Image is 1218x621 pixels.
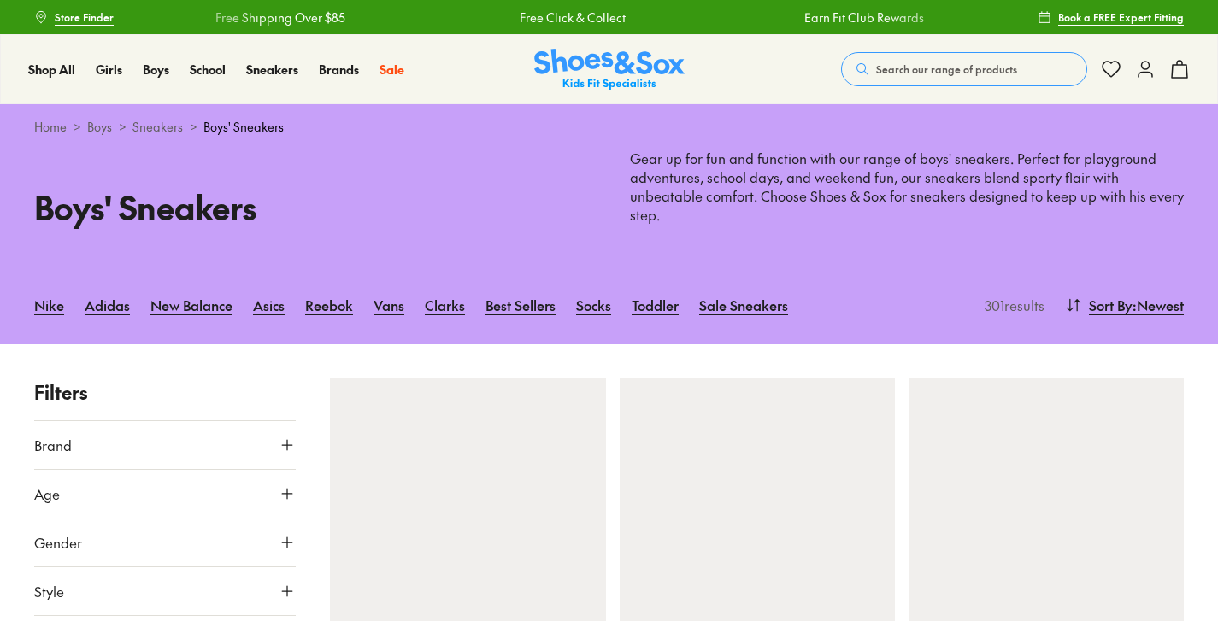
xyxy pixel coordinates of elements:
[253,286,285,324] a: Asics
[630,149,1185,225] p: Gear up for fun and function with our range of boys' sneakers. Perfect for playground adventures,...
[34,378,296,407] p: Filters
[34,483,60,504] span: Age
[34,286,64,324] a: Nike
[576,286,611,324] a: Socks
[190,61,226,79] a: School
[246,61,298,79] a: Sneakers
[190,61,226,78] span: School
[380,61,404,79] a: Sale
[804,9,924,26] a: Earn Fit Club Rewards
[34,470,296,518] button: Age
[150,286,232,324] a: New Balance
[319,61,359,79] a: Brands
[1065,286,1184,324] button: Sort By:Newest
[1133,295,1184,315] span: : Newest
[34,2,114,32] a: Store Finder
[143,61,169,79] a: Boys
[534,49,685,91] img: SNS_Logo_Responsive.svg
[319,61,359,78] span: Brands
[246,61,298,78] span: Sneakers
[34,435,72,455] span: Brand
[34,518,296,566] button: Gender
[534,49,685,91] a: Shoes & Sox
[374,286,404,324] a: Vans
[34,118,67,136] a: Home
[203,118,284,136] span: Boys' Sneakers
[34,183,589,231] h1: Boys' Sneakers
[1038,2,1184,32] a: Book a FREE Expert Fitting
[425,286,465,324] a: Clarks
[380,61,404,78] span: Sale
[28,61,75,79] a: Shop All
[96,61,122,79] a: Girls
[632,286,679,324] a: Toddler
[305,286,353,324] a: Reebok
[1089,295,1133,315] span: Sort By
[34,567,296,615] button: Style
[215,9,344,26] a: Free Shipping Over $85
[978,295,1044,315] p: 301 results
[34,118,1184,136] div: > > >
[34,421,296,469] button: Brand
[28,61,75,78] span: Shop All
[132,118,183,136] a: Sneakers
[34,581,64,601] span: Style
[876,62,1017,77] span: Search our range of products
[55,9,114,25] span: Store Finder
[34,532,82,553] span: Gender
[1058,9,1184,25] span: Book a FREE Expert Fitting
[96,61,122,78] span: Girls
[485,286,556,324] a: Best Sellers
[85,286,130,324] a: Adidas
[143,61,169,78] span: Boys
[519,9,625,26] a: Free Click & Collect
[699,286,788,324] a: Sale Sneakers
[841,52,1087,86] button: Search our range of products
[87,118,112,136] a: Boys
